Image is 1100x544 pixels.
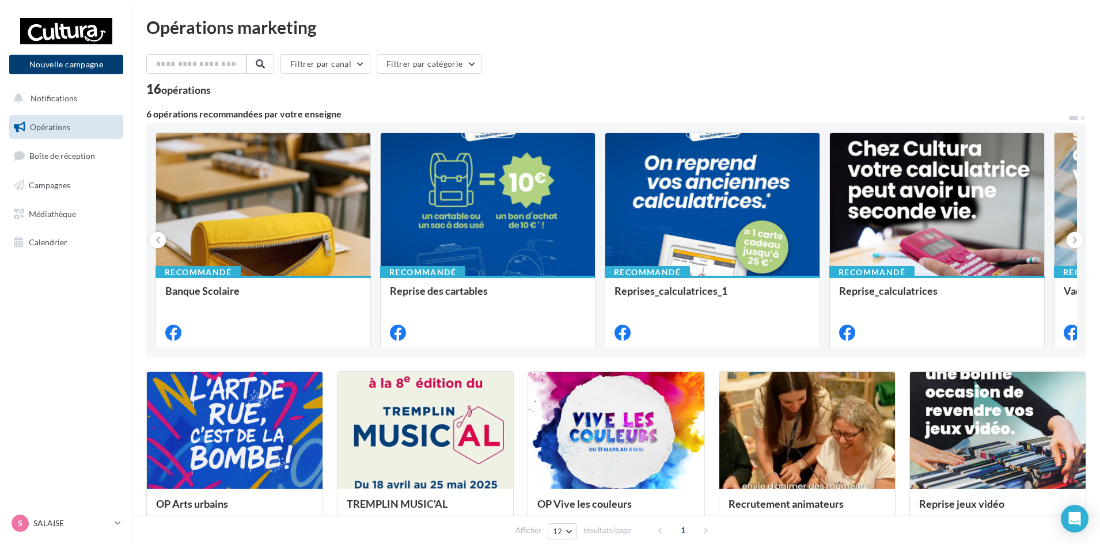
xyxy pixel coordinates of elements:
[548,523,577,539] button: 12
[155,266,241,279] div: Recommandé
[29,237,67,247] span: Calendrier
[165,285,361,308] div: Banque Scolaire
[537,498,695,521] div: OP Vive les couleurs
[829,266,915,279] div: Recommandé
[146,18,1086,36] div: Opérations marketing
[615,285,810,308] div: Reprises_calculatrices_1
[515,525,541,536] span: Afficher
[280,54,370,74] button: Filtrer par canal
[29,180,70,190] span: Campagnes
[605,266,690,279] div: Recommandé
[29,208,76,218] span: Médiathèque
[674,521,692,539] span: 1
[7,230,126,254] a: Calendrier
[390,285,586,308] div: Reprise des cartables
[18,518,22,529] span: S
[919,498,1076,521] div: Reprise jeux vidéo
[30,122,70,132] span: Opérations
[839,285,1035,308] div: Reprise_calculatrices
[31,93,77,103] span: Notifications
[7,115,126,139] a: Opérations
[9,55,123,74] button: Nouvelle campagne
[9,512,123,534] a: S SALAISE
[7,86,121,111] button: Notifications
[347,498,504,521] div: TREMPLIN MUSIC'AL
[7,143,126,168] a: Boîte de réception
[377,54,481,74] button: Filtrer par catégorie
[29,151,95,161] span: Boîte de réception
[553,527,563,536] span: 12
[729,498,886,521] div: Recrutement animateurs
[146,83,211,96] div: 16
[1061,505,1088,532] div: Open Intercom Messenger
[583,525,631,536] span: résultats/page
[146,109,1068,119] div: 6 opérations recommandées par votre enseigne
[161,85,211,95] div: opérations
[380,266,465,279] div: Recommandé
[7,202,126,226] a: Médiathèque
[7,173,126,197] a: Campagnes
[156,498,313,521] div: OP Arts urbains
[33,518,110,529] p: SALAISE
